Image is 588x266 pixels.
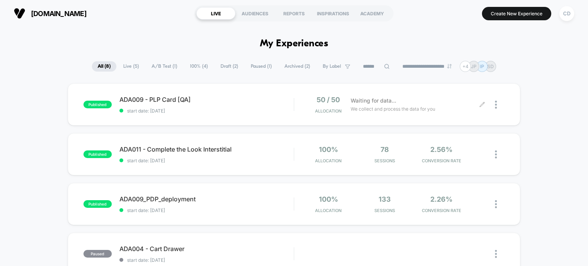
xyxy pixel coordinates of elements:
[260,38,328,49] h1: My Experiences
[279,61,316,72] span: Archived ( 2 )
[119,245,294,253] span: ADA004 - Cart Drawer
[430,195,452,203] span: 2.26%
[11,7,89,20] button: [DOMAIN_NAME]
[323,64,341,69] span: By Label
[119,195,294,203] span: ADA009_PDP_deployment
[119,96,294,103] span: ADA009 - PLP Card [QA]
[415,208,468,213] span: CONVERSION RATE
[274,7,314,20] div: REPORTS
[379,195,391,203] span: 133
[353,7,392,20] div: ACADEMY
[430,145,452,153] span: 2.56%
[119,145,294,153] span: ADA011 - Complete the Look Interstitial
[351,105,435,113] span: We collect and process the data for you
[557,6,577,21] button: CD
[31,10,87,18] span: [DOMAIN_NAME]
[482,7,551,20] button: Create New Experience
[471,64,477,69] p: JP
[196,7,235,20] div: LIVE
[118,61,145,72] span: Live ( 5 )
[215,61,244,72] span: Draft ( 2 )
[319,195,338,203] span: 100%
[92,61,116,72] span: All ( 8 )
[315,208,341,213] span: Allocation
[315,108,341,114] span: Allocation
[184,61,214,72] span: 100% ( 4 )
[83,150,112,158] span: published
[119,207,294,213] span: start date: [DATE]
[315,158,341,163] span: Allocation
[83,250,112,258] span: paused
[480,64,484,69] p: IP
[14,8,25,19] img: Visually logo
[83,101,112,108] span: published
[487,64,494,69] p: SD
[495,150,497,158] img: close
[447,64,452,69] img: end
[460,61,471,72] div: + 4
[83,200,112,208] span: published
[119,257,294,263] span: start date: [DATE]
[381,145,389,153] span: 78
[358,158,411,163] span: Sessions
[317,96,340,104] span: 50 / 50
[559,6,574,21] div: CD
[314,7,353,20] div: INSPIRATIONS
[351,96,396,105] span: Waiting for data...
[146,61,183,72] span: A/B Test ( 1 )
[119,108,294,114] span: start date: [DATE]
[319,145,338,153] span: 100%
[235,7,274,20] div: AUDIENCES
[358,208,411,213] span: Sessions
[119,158,294,163] span: start date: [DATE]
[495,250,497,258] img: close
[495,101,497,109] img: close
[495,200,497,208] img: close
[415,158,468,163] span: CONVERSION RATE
[245,61,278,72] span: Paused ( 1 )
